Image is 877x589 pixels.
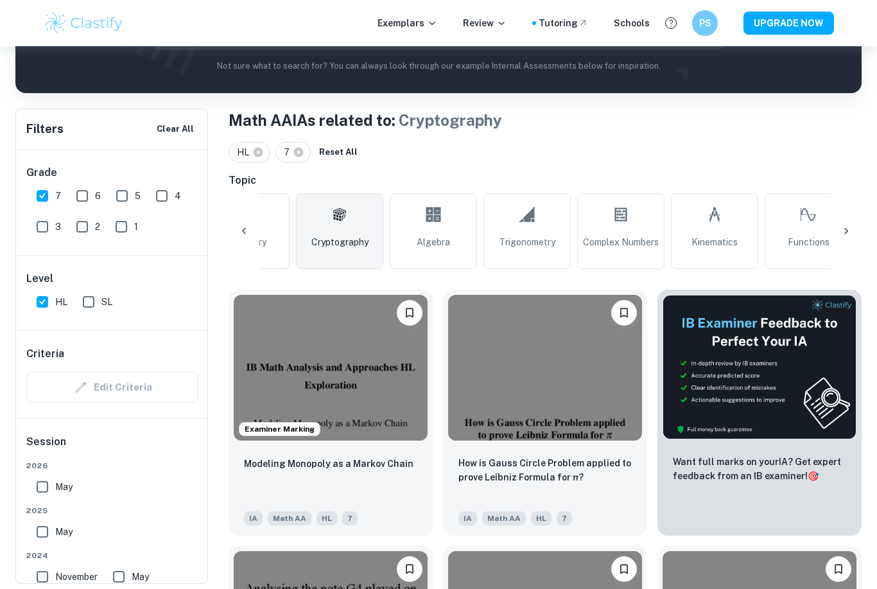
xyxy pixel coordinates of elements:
[26,550,198,561] span: 2024
[95,189,101,203] span: 6
[583,235,659,249] span: Complex Numbers
[614,16,650,30] a: Schools
[397,556,422,582] button: Bookmark
[499,235,555,249] span: Trigonometry
[808,471,819,481] span: 🎯
[692,10,718,36] button: PS
[26,434,198,460] h6: Session
[239,423,320,435] span: Examiner Marking
[611,300,637,326] button: Bookmark
[55,570,98,584] span: November
[95,220,100,234] span: 2
[698,16,713,30] h6: PS
[660,12,682,34] button: Help and Feedback
[244,457,413,471] p: Modeling Monopoly as a Markov Chain
[397,300,422,326] button: Bookmark
[229,290,433,536] a: Examiner MarkingBookmarkModeling Monopoly as a Markov ChainIAMath AAHL7
[378,16,437,30] p: Exemplars
[788,235,829,249] span: Functions
[311,235,369,249] span: Cryptography
[539,16,588,30] a: Tutoring
[244,511,263,525] span: IA
[458,511,477,525] span: IA
[237,145,255,159] span: HL
[317,511,337,525] span: HL
[229,142,270,163] div: HL
[417,235,450,249] span: Algebra
[316,143,361,162] button: Reset All
[657,290,862,536] a: ThumbnailWant full marks on yourIA? Get expert feedback from an IB examiner!
[101,295,112,309] span: SL
[26,505,198,516] span: 2025
[229,173,862,188] h6: Topic
[55,189,61,203] span: 7
[691,235,738,249] span: Kinematics
[826,556,851,582] button: Bookmark
[26,271,198,286] h6: Level
[226,235,266,249] span: Geometry
[55,480,73,494] span: May
[234,295,428,441] img: Math AA IA example thumbnail: Modeling Monopoly as a Markov Chain
[26,60,851,73] p: Not sure what to search for? You can always look through our example Internal Assessments below f...
[26,372,198,403] div: Criteria filters are unavailable when searching by topic
[55,220,61,234] span: 3
[611,556,637,582] button: Bookmark
[43,10,125,36] img: Clastify logo
[135,189,141,203] span: 5
[275,142,311,163] div: 7
[531,511,551,525] span: HL
[26,120,64,138] h6: Filters
[663,295,856,439] img: Thumbnail
[55,295,67,309] span: HL
[26,346,64,362] h6: Criteria
[26,165,198,180] h6: Grade
[448,295,642,441] img: Math AA IA example thumbnail: How is Gauss Circle Problem applied to p
[557,511,572,525] span: 7
[399,111,502,129] span: Cryptography
[26,460,198,471] span: 2026
[132,570,149,584] span: May
[175,189,181,203] span: 4
[458,456,632,484] p: How is Gauss Circle Problem applied to prove Leibniz Formula for π?
[153,119,197,139] button: Clear All
[463,16,507,30] p: Review
[743,12,834,35] button: UPGRADE NOW
[229,109,862,132] h1: Math AA IAs related to:
[443,290,647,536] a: BookmarkHow is Gauss Circle Problem applied to prove Leibniz Formula for π?IAMath AAHL7
[55,525,73,539] span: May
[284,145,295,159] span: 7
[268,511,311,525] span: Math AA
[134,220,138,234] span: 1
[482,511,526,525] span: Math AA
[342,511,358,525] span: 7
[673,455,846,483] p: Want full marks on your IA ? Get expert feedback from an IB examiner!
